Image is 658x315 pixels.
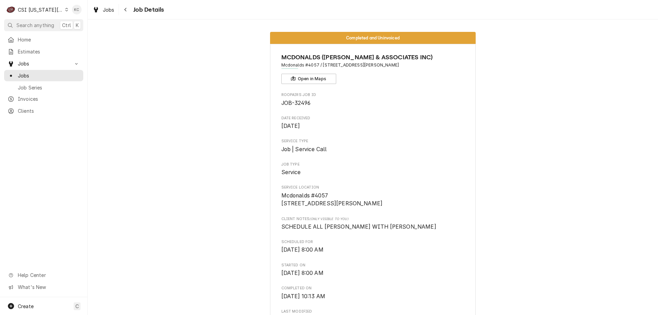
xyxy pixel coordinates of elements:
span: Roopairs Job ID [281,92,465,98]
span: Jobs [103,6,114,13]
div: Roopairs Job ID [281,92,465,107]
div: Client Information [281,53,465,84]
span: Mcdonalds #4057 [STREET_ADDRESS][PERSON_NAME] [281,192,383,207]
span: Job | Service Call [281,146,327,153]
span: Address [281,62,465,68]
span: K [76,22,79,29]
span: Roopairs Job ID [281,99,465,107]
span: Date Received [281,116,465,121]
span: Clients [18,107,80,114]
a: Job Series [4,82,83,93]
span: Scheduled For [281,246,465,254]
span: Job Details [131,5,164,14]
a: Go to What's New [4,281,83,293]
button: Search anythingCtrlK [4,19,83,31]
span: Create [18,303,34,309]
span: Ctrl [62,22,71,29]
span: Jobs [18,72,80,79]
div: Service Type [281,138,465,153]
span: Job Type [281,162,465,167]
span: Date Received [281,122,465,130]
span: [DATE] 8:00 AM [281,246,324,253]
span: Invoices [18,95,80,102]
div: Scheduled For [281,239,465,254]
div: Completed On [281,286,465,300]
span: Search anything [16,22,54,29]
div: Started On [281,263,465,277]
span: Client Notes [281,216,465,222]
span: Service Location [281,192,465,208]
a: Home [4,34,83,45]
span: Help Center [18,271,79,279]
span: Job Type [281,168,465,177]
div: C [6,5,16,14]
a: Estimates [4,46,83,57]
span: Estimates [18,48,80,55]
div: CSI Kansas City's Avatar [6,5,16,14]
button: Open in Maps [281,74,336,84]
div: KC [72,5,82,14]
span: [DATE] 10:13 AM [281,293,325,300]
span: Job Series [18,84,80,91]
div: CSI [US_STATE][GEOGRAPHIC_DATA] [18,6,63,13]
span: Started On [281,269,465,277]
div: Service Location [281,185,465,208]
span: What's New [18,283,79,291]
span: [DATE] 8:00 AM [281,270,324,276]
div: Date Received [281,116,465,130]
span: Service Type [281,138,465,144]
span: Service Location [281,185,465,190]
span: Home [18,36,80,43]
div: [object Object] [281,216,465,231]
a: Jobs [90,4,117,15]
span: Service [281,169,301,175]
span: (Only Visible to You) [309,217,348,221]
button: Navigate back [120,4,131,15]
a: Clients [4,105,83,117]
span: Name [281,53,465,62]
a: Go to Help Center [4,269,83,281]
div: Status [270,32,476,44]
span: SCHEDULE ALL [PERSON_NAME] WITH [PERSON_NAME] [281,223,436,230]
a: Invoices [4,93,83,105]
span: Completed On [281,292,465,301]
span: Scheduled For [281,239,465,245]
span: [DATE] [281,123,300,129]
a: Jobs [4,70,83,81]
span: [object Object] [281,223,465,231]
div: Job Type [281,162,465,177]
span: Started On [281,263,465,268]
span: Jobs [18,60,70,67]
span: Last Modified [281,309,465,314]
span: Completed On [281,286,465,291]
span: Completed and Uninvoiced [346,36,400,40]
a: Go to Jobs [4,58,83,69]
span: JOB-32496 [281,100,310,106]
span: C [75,303,79,310]
div: Kelly Christen's Avatar [72,5,82,14]
span: Service Type [281,145,465,154]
